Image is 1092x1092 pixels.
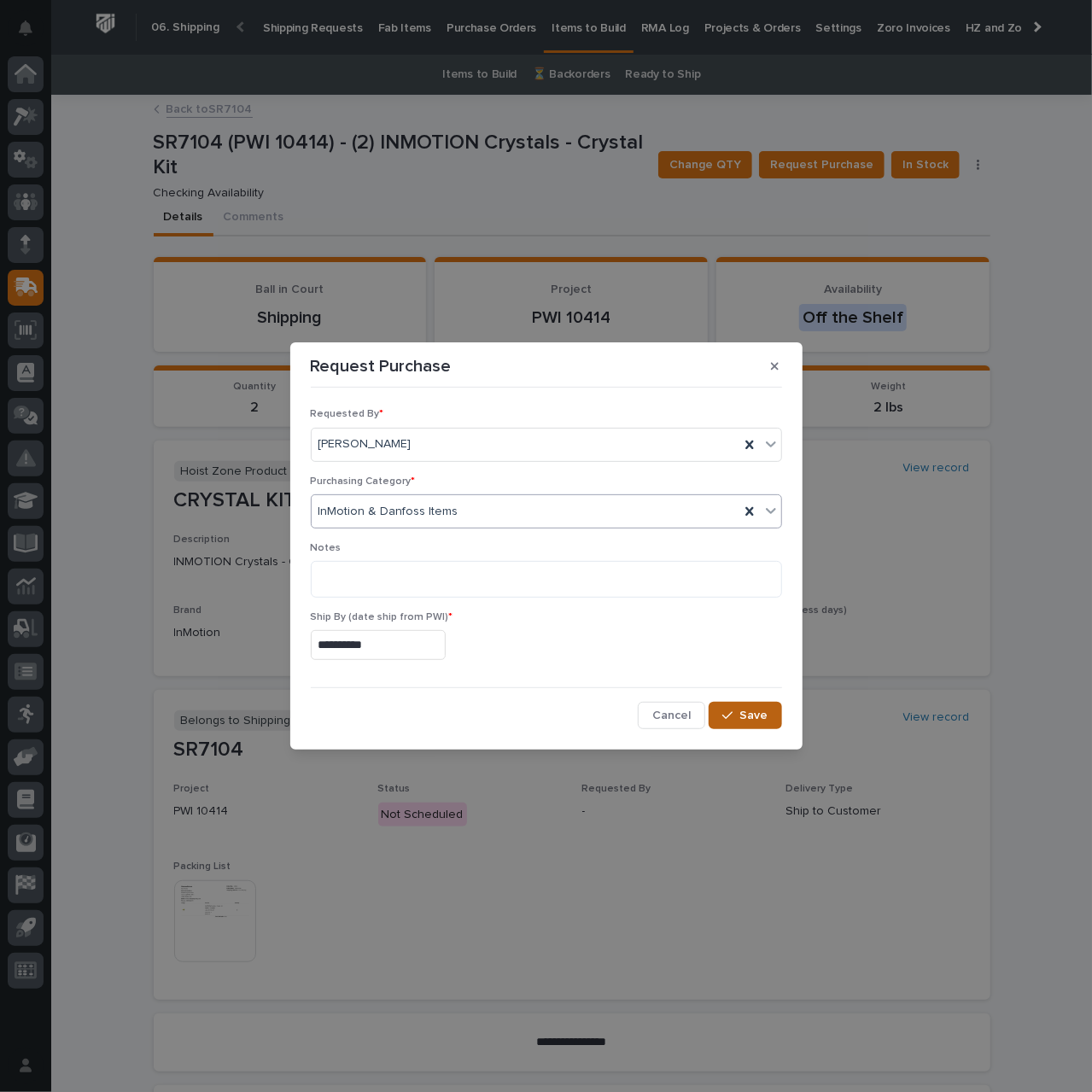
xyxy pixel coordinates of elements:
span: [PERSON_NAME] [318,435,412,453]
p: Request Purchase [311,356,452,377]
button: Cancel [638,702,705,729]
span: Cancel [652,708,691,723]
span: Requested By [311,409,384,419]
span: Ship By (date ship from PWI) [311,612,453,622]
button: Save [709,702,781,729]
span: Save [740,708,768,723]
span: InMotion & Danfoss Items [318,503,458,521]
span: Notes [311,543,342,553]
span: Purchasing Category [311,476,416,487]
